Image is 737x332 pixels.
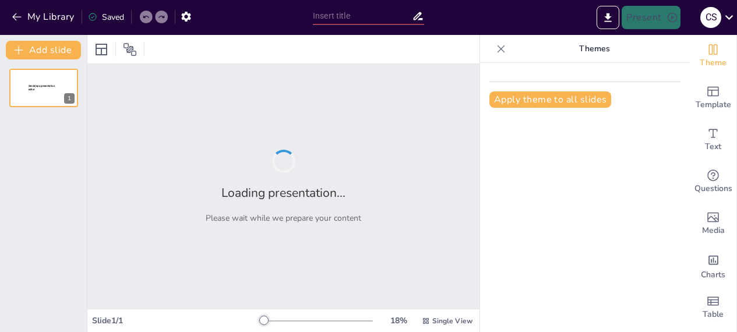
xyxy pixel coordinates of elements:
div: 18 % [385,315,412,326]
div: 1 [64,93,75,104]
span: Template [696,98,731,111]
button: C S [700,6,721,29]
button: Apply theme to all slides [489,91,611,108]
span: Questions [694,182,732,195]
button: Present [622,6,680,29]
input: Insert title [313,8,412,24]
span: Table [703,308,724,321]
div: Add text boxes [690,119,736,161]
p: Please wait while we prepare your content [206,213,361,224]
p: Themes [510,35,678,63]
div: Get real-time input from your audience [690,161,736,203]
div: Saved [88,12,124,23]
div: Change the overall theme [690,35,736,77]
span: Media [702,224,725,237]
div: Add a table [690,287,736,329]
span: Single View [432,316,472,326]
div: Add images, graphics, shapes or video [690,203,736,245]
span: Theme [700,56,727,69]
button: My Library [9,8,79,26]
span: Position [123,43,137,56]
div: Add charts and graphs [690,245,736,287]
span: Sendsteps presentation editor [29,84,55,91]
h2: Loading presentation... [221,185,345,201]
button: Add slide [6,41,81,59]
div: Slide 1 / 1 [92,315,261,326]
button: Export to PowerPoint [597,6,619,29]
div: C S [700,7,721,28]
span: Charts [701,269,725,281]
div: Layout [92,40,111,59]
div: Add ready made slides [690,77,736,119]
div: 1 [9,69,78,107]
span: Text [705,140,721,153]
